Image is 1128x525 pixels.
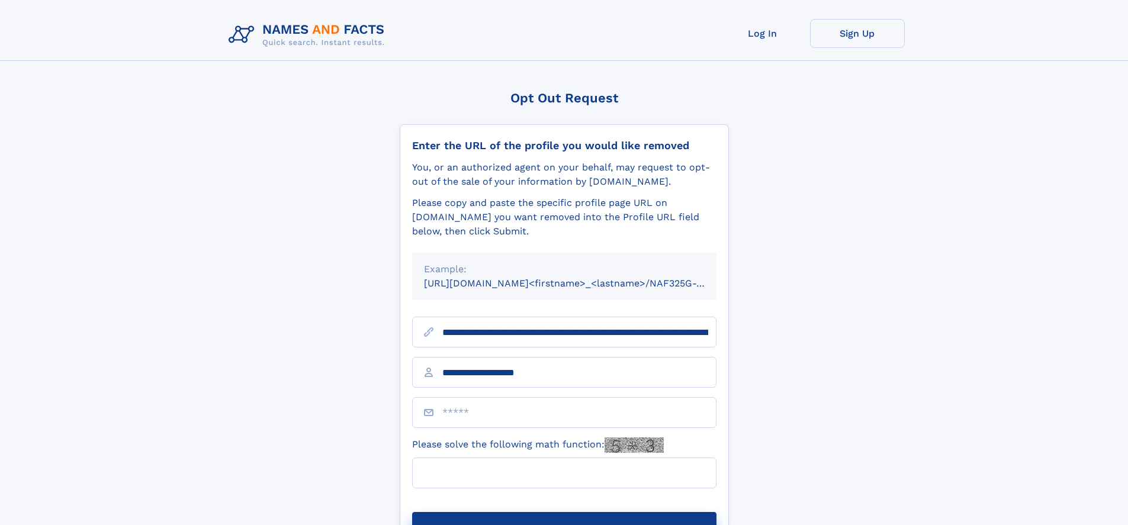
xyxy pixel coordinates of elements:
[412,437,664,453] label: Please solve the following math function:
[810,19,905,48] a: Sign Up
[400,91,729,105] div: Opt Out Request
[224,19,394,51] img: Logo Names and Facts
[412,160,716,189] div: You, or an authorized agent on your behalf, may request to opt-out of the sale of your informatio...
[424,278,739,289] small: [URL][DOMAIN_NAME]<firstname>_<lastname>/NAF325G-xxxxxxxx
[412,139,716,152] div: Enter the URL of the profile you would like removed
[412,196,716,239] div: Please copy and paste the specific profile page URL on [DOMAIN_NAME] you want removed into the Pr...
[424,262,705,276] div: Example:
[715,19,810,48] a: Log In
